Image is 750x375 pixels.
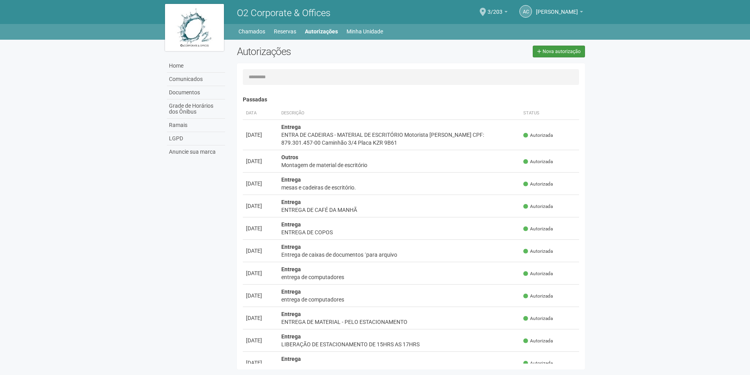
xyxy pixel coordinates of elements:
div: [DATE] [246,157,275,165]
th: Data [243,107,278,120]
strong: Entrega [281,266,301,272]
div: ENTREGA DE CAFÉ DA MANHÃ [281,206,517,214]
div: [DATE] [246,336,275,344]
span: Autorizada [523,270,553,277]
span: Autorizada [523,315,553,322]
strong: Entrega [281,311,301,317]
a: Ramais [167,119,225,132]
strong: Entrega [281,289,301,295]
span: O2 Corporate & Offices [237,7,330,18]
div: ENTREGA DE COPOS [281,228,517,236]
div: ENTREGA DE MATERIAL - PELO ESTACIONAMENTO [281,318,517,326]
strong: Entrega [281,333,301,340]
th: Status [520,107,579,120]
div: entrega de computadores [281,273,517,281]
div: [DATE] [246,269,275,277]
h4: Passadas [243,97,579,103]
span: 3/203 [488,1,502,15]
strong: Entrega [281,244,301,250]
span: Autorizada [523,203,553,210]
strong: Entrega [281,199,301,205]
div: ENTREGA DE CAIXAS DE DOCUMENTOS DA EMPRESA, POUCAS UNIDADES [281,363,517,371]
a: 3/203 [488,10,508,16]
a: Comunicados [167,73,225,86]
span: Autorizada [523,248,553,255]
a: Home [167,59,225,73]
a: Autorizações [305,26,338,37]
img: logo.jpg [165,4,224,51]
div: [DATE] [246,202,275,210]
div: [DATE] [246,224,275,232]
a: Minha Unidade [347,26,383,37]
span: Nova autorização [543,49,581,54]
span: Autorizada [523,181,553,187]
span: Autorizada [523,158,553,165]
div: ENTRA DE CADEIRAS - MATERIAL DE ESCRITÓRIO Motorista [PERSON_NAME] CPF: 879.301.457-00 Caminhão 3... [281,131,517,147]
strong: Entrega [281,221,301,228]
a: Reservas [274,26,296,37]
span: Autorizada [523,293,553,300]
a: [PERSON_NAME] [536,10,583,16]
strong: Outros [281,154,298,160]
div: Entrega de caixas de documentos ´para arquivo [281,251,517,259]
span: Autorizada [523,338,553,344]
div: mesas e cadeiras de escritório. [281,184,517,191]
div: Montagem de material de escritório [281,161,517,169]
strong: Entrega [281,124,301,130]
div: [DATE] [246,180,275,187]
span: Autorizada [523,132,553,139]
span: Amanda Cristina Sampaio Almeida [536,1,578,15]
div: [DATE] [246,131,275,139]
a: Chamados [238,26,265,37]
div: [DATE] [246,359,275,367]
a: Grade de Horários dos Ônibus [167,99,225,119]
a: Documentos [167,86,225,99]
a: Nova autorização [533,46,585,57]
a: AC [519,5,532,18]
div: entrega de computadores [281,296,517,303]
a: Anuncie sua marca [167,145,225,158]
strong: Entrega [281,356,301,362]
div: [DATE] [246,292,275,300]
strong: Entrega [281,176,301,183]
div: [DATE] [246,314,275,322]
div: LIBERAÇÃO DE ESTACIONAMENTO DE 15HRS AS 17HRS [281,340,517,348]
th: Descrição [278,107,521,120]
h2: Autorizações [237,46,405,57]
a: LGPD [167,132,225,145]
span: Autorizada [523,360,553,367]
div: [DATE] [246,247,275,255]
span: Autorizada [523,226,553,232]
